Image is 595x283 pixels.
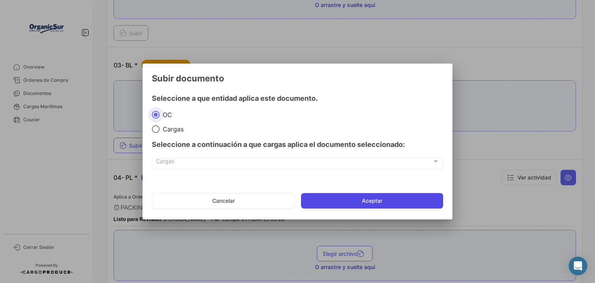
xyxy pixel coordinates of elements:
[160,125,184,133] span: Cargas
[152,93,443,104] h4: Seleccione a que entidad aplica este documento.
[301,193,443,209] button: Aceptar
[569,257,587,275] div: Abrir Intercom Messenger
[152,139,443,150] h4: Seleccione a continuación a que cargas aplica el documento seleccionado:
[160,111,172,119] span: OC
[152,73,443,84] h3: Subir documento
[156,160,432,166] span: Cargas
[152,193,295,209] button: Cancelar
